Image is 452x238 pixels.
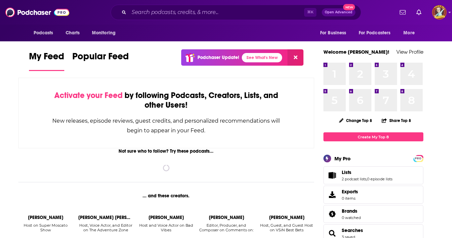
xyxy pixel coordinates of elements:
[198,55,239,60] p: Podchaser Update!
[342,169,351,175] span: Lists
[342,189,358,195] span: Exports
[359,28,391,38] span: For Podcasters
[397,7,408,18] a: Show notifications dropdown
[432,5,447,20] img: User Profile
[323,132,423,141] a: Create My Top 8
[72,51,129,66] span: Popular Feed
[396,49,423,55] a: View Profile
[269,215,304,220] div: Wes Reynolds
[323,205,423,223] span: Brands
[18,223,73,237] div: Host on Super Moscato Show
[52,91,281,110] div: by following Podcasts, Creators, Lists, and other Users!
[323,166,423,184] span: Lists
[342,177,366,181] a: 2 podcast lists
[87,27,124,39] button: open menu
[325,11,352,14] span: Open Advanced
[343,4,355,10] span: New
[342,208,361,214] a: Brands
[18,148,314,154] div: Not sure who to follow? Try these podcasts...
[29,27,62,39] button: open menu
[72,51,129,71] a: Popular Feed
[242,53,282,62] a: See What's New
[66,28,80,38] span: Charts
[92,28,116,38] span: Monitoring
[326,171,339,180] a: Lists
[18,223,73,232] div: Host on Super Moscato Show
[342,169,392,175] a: Lists
[414,156,422,161] a: PRO
[129,7,304,18] input: Search podcasts, credits, & more...
[54,90,123,100] span: Activate your Feed
[414,156,422,161] span: PRO
[326,209,339,219] a: Brands
[432,5,447,20] span: Logged in as JimCummingspod
[34,28,53,38] span: Podcasts
[61,27,84,39] a: Charts
[199,223,254,232] div: Editor, Producer, and Composer on Comments on:
[304,8,316,17] span: ⌘ K
[199,223,254,237] div: Editor, Producer, and Composer on Comments on:
[78,215,133,220] div: Griffin McElroy
[342,215,361,220] a: 0 watched
[342,196,358,201] span: 0 items
[334,155,351,162] div: My Pro
[320,28,346,38] span: For Business
[78,223,133,232] div: Host, Voice Actor, and Editor on The Adventure Zone
[342,227,363,233] a: Searches
[367,177,392,181] a: 0 episode lists
[381,114,411,127] button: Share Top 8
[342,208,357,214] span: Brands
[399,27,423,39] button: open menu
[5,6,69,19] img: Podchaser - Follow, Share and Rate Podcasts
[209,215,244,220] div: Lance Woodruff
[403,28,415,38] span: More
[259,223,314,237] div: Host, Guest, and Guest Host on VSiN Best Bets
[326,190,339,199] span: Exports
[323,49,389,55] a: Welcome [PERSON_NAME]!
[52,116,281,135] div: New releases, episode reviews, guest credits, and personalized recommendations will begin to appe...
[78,223,133,237] div: Host, Voice Actor, and Editor on The Adventure Zone
[354,27,400,39] button: open menu
[111,5,361,20] div: Search podcasts, credits, & more...
[323,186,423,204] a: Exports
[139,223,194,237] div: Host and Voice Actor on Bad Vibes
[414,7,424,18] a: Show notifications dropdown
[29,51,64,71] a: My Feed
[432,5,447,20] button: Show profile menu
[259,223,314,232] div: Host, Guest, and Guest Host on VSiN Best Bets
[366,177,367,181] span: ,
[149,215,184,220] div: Justin McElroy
[335,116,376,125] button: Change Top 8
[322,8,355,16] button: Open AdvancedNew
[29,51,64,66] span: My Feed
[139,223,194,232] div: Host and Voice Actor on Bad Vibes
[315,27,355,39] button: open menu
[18,193,314,199] div: ... and these creators.
[28,215,63,220] div: Vincent Moscato
[326,229,339,238] a: Searches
